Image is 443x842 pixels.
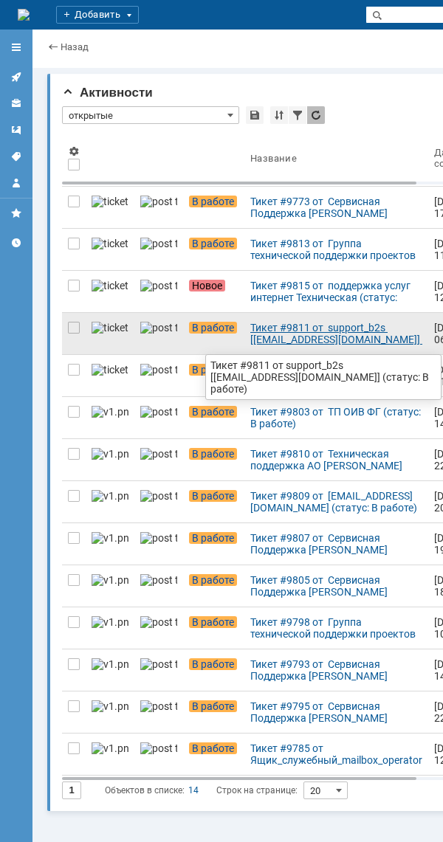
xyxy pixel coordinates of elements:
[183,649,244,691] a: В работе
[92,364,128,376] img: ticket_notification.png
[134,397,183,438] a: post ticket.png
[92,532,128,544] img: v1.png
[189,364,237,376] span: В работе
[140,574,177,586] img: post ticket.png
[56,6,139,24] div: Добавить
[140,742,177,754] img: post ticket.png
[183,229,244,270] a: В работе
[244,439,428,480] a: Тикет #9810 от Техническая поддержка АО [PERSON_NAME] (статус: В работе)
[183,439,244,480] a: В работе
[250,574,422,598] div: Тикет #9805 от Сервисная Поддержка [PERSON_NAME] [[EMAIL_ADDRESS][DOMAIN_NAME]] (статус: В работе)
[92,742,128,754] img: v1.png
[92,700,128,712] img: v1.png
[86,565,134,607] a: v1.png
[92,658,128,670] img: v1.png
[250,238,422,261] div: Тикет #9813 от Группа технической поддержки проектов видеонаблюдения [[EMAIL_ADDRESS][DOMAIN_NAME...
[244,607,428,649] a: Тикет #9798 от Группа технической поддержки проектов видеонаблюдения [[EMAIL_ADDRESS][DOMAIN_NAME...
[189,490,237,502] span: В работе
[189,616,237,628] span: В работе
[246,106,264,124] div: Сохранить вид
[250,153,297,164] div: Название
[18,9,30,21] img: logo
[140,700,177,712] img: post ticket.png
[250,448,422,472] div: Тикет #9810 от Техническая поддержка АО [PERSON_NAME] (статус: В работе)
[183,523,244,565] a: В работе
[134,691,183,733] a: post ticket.png
[86,187,134,228] a: ticket_notification.png
[244,649,428,691] a: Тикет #9793 от Сервисная Поддержка [PERSON_NAME] [[EMAIL_ADDRESS][DOMAIN_NAME]] (статус: В работе)
[250,742,422,766] div: Тикет #9785 от Ящик_служебный_mailbox_operator [[EMAIL_ADDRESS][DOMAIN_NAME]] (статус: В работе)
[86,649,134,691] a: v1.png
[189,448,237,460] span: В работе
[4,171,28,195] a: Мой профиль
[140,448,177,460] img: post ticket.png
[244,271,428,312] a: Тикет #9815 от поддержка услуг интернет Техническая (статус: Новое)
[18,9,30,21] a: Перейти на домашнюю страницу
[92,406,128,418] img: v1.png
[307,106,325,124] div: Обновлять список
[140,280,177,291] img: post ticket.png
[134,734,183,775] a: post ticket.png
[140,616,177,628] img: post ticket.png
[244,565,428,607] a: Тикет #9805 от Сервисная Поддержка [PERSON_NAME] [[EMAIL_ADDRESS][DOMAIN_NAME]] (статус: В работе)
[183,565,244,607] a: В работе
[4,118,28,142] a: Шаблоны комментариев
[250,322,422,345] div: Тикет #9811 от support_b2s [[EMAIL_ADDRESS][DOMAIN_NAME]] (статус: В работе)
[183,607,244,649] a: В работе
[86,229,134,270] a: ticket_notification.png
[86,523,134,565] a: v1.png
[140,658,177,670] img: post ticket.png
[92,490,128,502] img: v1.png
[183,691,244,733] a: В работе
[134,565,183,607] a: post ticket.png
[244,313,428,354] a: Тикет #9811 от support_b2s [[EMAIL_ADDRESS][DOMAIN_NAME]] (статус: В работе)
[210,359,432,395] div: Тикет #9811 от support_b2s [[EMAIL_ADDRESS][DOMAIN_NAME]] (статус: В работе)
[68,145,80,157] span: Настройки
[189,574,237,586] span: В работе
[183,355,244,396] a: В работе
[92,574,128,586] img: v1.png
[134,271,183,312] a: post ticket.png
[134,481,183,522] a: post ticket.png
[140,196,177,207] img: post ticket.png
[92,448,128,460] img: v1.png
[188,781,199,799] div: 14
[189,532,237,544] span: В работе
[92,238,128,249] img: ticket_notification.png
[183,187,244,228] a: В работе
[86,271,134,312] a: ticket_notification.png
[250,490,422,514] div: Тикет #9809 от [EMAIL_ADDRESS][DOMAIN_NAME] (статус: В работе)
[92,616,128,628] img: v1.png
[140,490,177,502] img: post ticket.png
[86,313,134,354] a: ticket_notification.png
[189,322,237,334] span: В работе
[250,616,422,640] div: Тикет #9798 от Группа технической поддержки проектов видеонаблюдения [[EMAIL_ADDRESS][DOMAIN_NAME...
[189,406,237,418] span: В работе
[189,700,237,712] span: В работе
[140,406,177,418] img: post ticket.png
[244,481,428,522] a: Тикет #9809 от [EMAIL_ADDRESS][DOMAIN_NAME] (статус: В работе)
[105,781,298,799] i: Строк на странице:
[270,106,288,124] div: Сортировка...
[134,649,183,691] a: post ticket.png
[244,734,428,775] a: Тикет #9785 от Ящик_служебный_mailbox_operator [[EMAIL_ADDRESS][DOMAIN_NAME]] (статус: В работе)
[86,691,134,733] a: v1.png
[250,196,422,219] div: Тикет #9773 от Сервисная Поддержка [PERSON_NAME] [[EMAIL_ADDRESS][DOMAIN_NAME]] (статус: В работе)
[250,532,422,556] div: Тикет #9807 от Сервисная Поддержка [PERSON_NAME] [[EMAIL_ADDRESS][DOMAIN_NAME]] (статус: В работе)
[244,523,428,565] a: Тикет #9807 от Сервисная Поддержка [PERSON_NAME] [[EMAIL_ADDRESS][DOMAIN_NAME]] (статус: В работе)
[140,322,177,334] img: post ticket.png
[189,280,225,291] span: Новое
[4,145,28,168] a: Теги
[244,130,428,187] th: Название
[250,280,422,303] div: Тикет #9815 от поддержка услуг интернет Техническая (статус: Новое)
[92,280,128,291] img: ticket_notification.png
[183,481,244,522] a: В работе
[140,364,177,376] img: post ticket.png
[189,658,237,670] span: В работе
[92,322,128,334] img: ticket_notification.png
[244,229,428,270] a: Тикет #9813 от Группа технической поддержки проектов видеонаблюдения [[EMAIL_ADDRESS][DOMAIN_NAME...
[4,65,28,89] a: Активности
[134,439,183,480] a: post ticket.png
[86,734,134,775] a: v1.png
[189,742,237,754] span: В работе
